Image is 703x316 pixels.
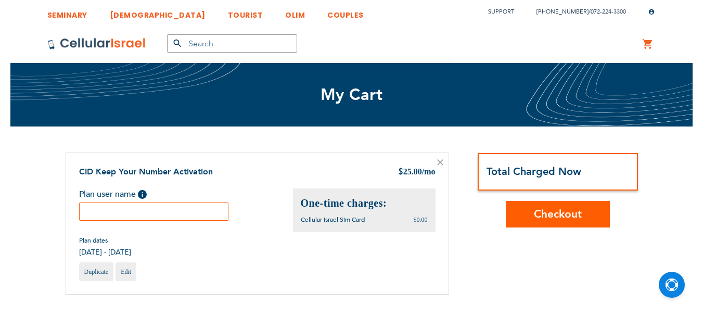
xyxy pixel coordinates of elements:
[327,3,364,22] a: COUPLES
[414,216,428,223] span: $0.00
[79,166,213,178] a: CID Keep Your Number Activation
[534,207,582,222] span: Checkout
[110,3,206,22] a: [DEMOGRAPHIC_DATA]
[228,3,263,22] a: TOURIST
[321,84,383,106] span: My Cart
[422,167,436,176] span: /mo
[536,8,589,16] a: [PHONE_NUMBER]
[488,8,514,16] a: Support
[47,37,146,50] img: Cellular Israel Logo
[167,34,297,53] input: Search
[84,268,109,275] span: Duplicate
[506,201,610,227] button: Checkout
[526,4,626,19] li: /
[301,196,428,210] h2: One-time charges:
[285,3,305,22] a: OLIM
[79,236,131,245] span: Plan dates
[79,247,131,257] span: [DATE] - [DATE]
[138,190,147,199] span: Help
[79,262,114,281] a: Duplicate
[487,165,581,179] strong: Total Charged Now
[47,3,87,22] a: SEMINARY
[121,268,131,275] span: Edit
[79,188,136,200] span: Plan user name
[398,166,436,179] div: 25.00
[116,262,136,281] a: Edit
[398,167,403,179] span: $
[591,8,626,16] a: 072-224-3300
[301,216,365,224] span: Cellular Israel Sim Card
